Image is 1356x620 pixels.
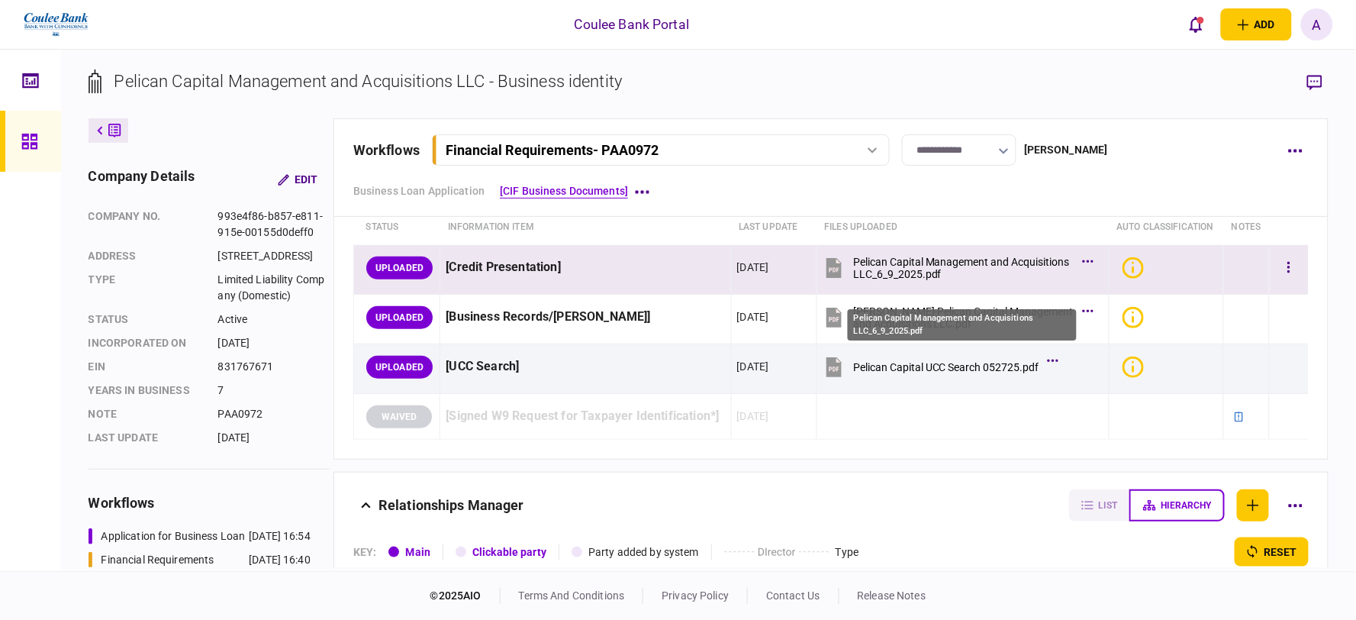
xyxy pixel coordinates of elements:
[1098,500,1117,511] span: list
[1129,489,1225,522] button: hierarchy
[366,356,433,379] div: UPLOADED
[836,544,859,560] div: Type
[89,492,330,513] div: workflows
[89,272,203,304] div: Type
[432,134,890,166] button: Financial Requirements- PAA0972
[249,528,311,544] div: [DATE] 16:54
[89,406,203,422] div: note
[446,142,659,158] div: Financial Requirements - PAA0972
[446,350,725,384] div: [UCC Search]
[823,350,1055,384] button: Pelican Capital UCC Search 052725.pdf
[366,306,433,329] div: UPLOADED
[1024,142,1108,158] div: [PERSON_NAME]
[218,430,329,446] div: [DATE]
[519,589,625,602] a: terms and conditions
[266,166,330,193] button: Edit
[1069,489,1129,522] button: list
[353,210,440,245] th: status
[218,272,329,304] div: Limited Liability Company (Domestic)
[446,399,725,434] div: [Signed W9 Request for Taxpayer Identification*]
[89,208,203,241] div: company no.
[446,250,725,285] div: [Credit Presentation]
[1122,307,1144,328] div: Bad quality
[1301,8,1333,40] button: A
[366,405,432,428] div: WAIVED
[1235,538,1309,567] button: reset
[353,140,420,160] div: workflows
[366,257,433,279] div: UPLOADED
[1161,500,1211,511] span: hierarchy
[218,406,329,422] div: PAA0972
[816,210,1109,245] th: Files uploaded
[731,210,816,245] th: last update
[89,430,203,446] div: last update
[440,210,731,245] th: Information item
[89,166,195,193] div: company details
[662,589,729,602] a: privacy policy
[114,69,623,94] div: Pelican Capital Management and Acquisitions LLC - Business identity
[1180,8,1212,40] button: open notifications list
[575,15,689,34] div: Coulee Bank Portal
[737,359,769,374] div: [DATE]
[737,309,769,325] div: [DATE]
[378,489,524,522] div: Relationships Manager
[1224,210,1270,245] th: notes
[218,383,329,399] div: 7
[1122,307,1150,328] button: Bad quality
[446,300,725,334] div: [Business Records/[PERSON_NAME]]
[218,359,329,375] div: 831767671
[1122,257,1150,279] button: Bad quality
[766,589,820,602] a: contact us
[89,335,203,351] div: incorporated on
[588,544,699,560] div: Party added by system
[353,183,485,199] a: Business Loan Application
[1221,8,1292,40] button: open adding identity options
[848,309,1077,341] div: Pelican Capital Management and Acquisitions LLC_6_9_2025.pdf
[823,250,1090,285] button: Pelican Capital Management and Acquisitions LLC_6_9_2025.pdf
[500,183,628,199] a: [CIF Business Documents]
[101,528,246,544] div: Application for Business Loan
[405,544,430,560] div: Main
[89,552,311,568] a: Financial Requirements[DATE] 16:40
[1122,357,1150,378] button: Bad quality
[218,208,329,241] div: 993e4f86-b857-e811-915e-00155d0deff0
[218,248,329,264] div: [STREET_ADDRESS]
[218,312,329,328] div: Active
[737,408,769,424] div: [DATE]
[89,312,203,328] div: status
[823,300,1090,334] button: Cris-Pelican Capital Management and Acquisitions LLC.pdf
[89,359,203,375] div: EIN
[101,552,214,568] div: Financial Requirements
[89,383,203,399] div: years in business
[89,528,311,544] a: Application for Business Loan[DATE] 16:54
[853,361,1039,373] div: Pelican Capital UCC Search 052725.pdf
[353,544,377,560] div: KEY :
[858,589,926,602] a: release notes
[1122,257,1144,279] div: Bad quality
[737,260,769,275] div: [DATE]
[1122,357,1144,378] div: Bad quality
[1109,210,1224,245] th: auto classification
[472,544,546,560] div: Clickable party
[249,552,311,568] div: [DATE] 16:40
[218,335,329,351] div: [DATE]
[853,256,1074,280] div: Pelican Capital Management and Acquisitions LLC_6_9_2025.pdf
[430,588,501,604] div: © 2025 AIO
[89,248,203,264] div: address
[22,5,90,44] img: client company logo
